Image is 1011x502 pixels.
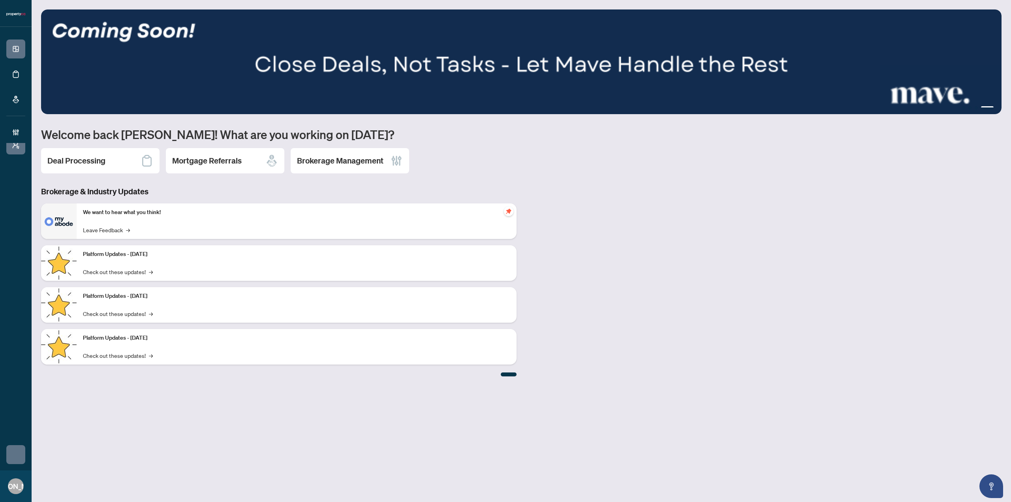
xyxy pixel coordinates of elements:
[968,106,972,109] button: 2
[41,203,77,239] img: We want to hear what you think!
[41,127,1002,142] h1: Welcome back [PERSON_NAME]! What are you working on [DATE]?
[41,186,517,197] h3: Brokerage & Industry Updates
[41,9,1002,114] img: Slide 3
[83,267,153,276] a: Check out these updates!→
[126,226,130,234] span: →
[12,141,20,149] span: user-switch
[149,309,153,318] span: →
[41,329,77,365] img: Platform Updates - June 23, 2025
[149,267,153,276] span: →
[981,106,994,109] button: 4
[83,351,153,360] a: Check out these updates!→
[975,106,978,109] button: 3
[83,250,510,259] p: Platform Updates - [DATE]
[83,309,153,318] a: Check out these updates!→
[962,106,965,109] button: 1
[83,334,510,342] p: Platform Updates - [DATE]
[172,155,242,166] h2: Mortgage Referrals
[83,292,510,301] p: Platform Updates - [DATE]
[979,474,1003,498] button: Open asap
[83,208,510,217] p: We want to hear what you think!
[504,207,513,216] span: pushpin
[83,226,130,234] a: Leave Feedback→
[297,155,383,166] h2: Brokerage Management
[6,12,25,17] img: logo
[47,155,105,166] h2: Deal Processing
[149,351,153,360] span: →
[41,245,77,281] img: Platform Updates - July 21, 2025
[41,287,77,323] img: Platform Updates - July 8, 2025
